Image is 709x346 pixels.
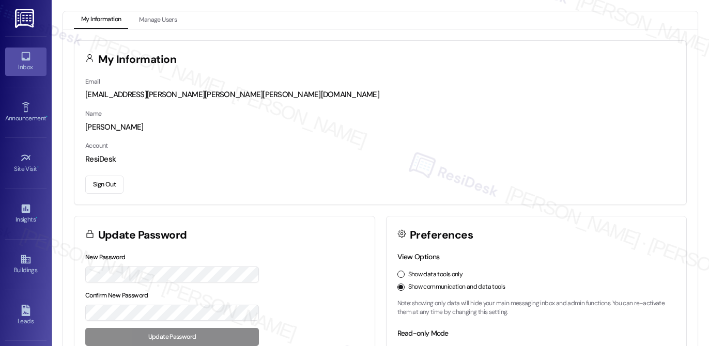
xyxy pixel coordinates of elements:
div: ResiDesk [85,154,675,165]
h3: Preferences [410,230,473,241]
div: [EMAIL_ADDRESS][PERSON_NAME][PERSON_NAME][PERSON_NAME][DOMAIN_NAME] [85,89,675,100]
span: • [37,164,39,171]
label: Show data tools only [408,270,463,279]
button: Sign Out [85,176,124,194]
p: Note: showing only data will hide your main messaging inbox and admin functions. You can re-activ... [397,299,676,317]
label: Show communication and data tools [408,282,505,292]
a: Site Visit • [5,149,47,177]
label: Confirm New Password [85,291,148,300]
h3: Update Password [98,230,187,241]
label: Email [85,77,100,86]
h3: My Information [98,54,177,65]
a: Inbox [5,48,47,75]
label: New Password [85,253,126,261]
a: Buildings [5,250,47,278]
a: Leads [5,302,47,329]
label: Name [85,109,102,118]
div: [PERSON_NAME] [85,122,675,133]
img: ResiDesk Logo [15,9,36,28]
button: My Information [74,11,128,29]
span: • [46,113,48,120]
span: • [36,214,37,222]
a: Insights • [5,200,47,228]
label: Account [85,141,108,150]
label: Read-only Mode [397,328,449,338]
button: Manage Users [132,11,184,29]
label: View Options [397,252,440,261]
